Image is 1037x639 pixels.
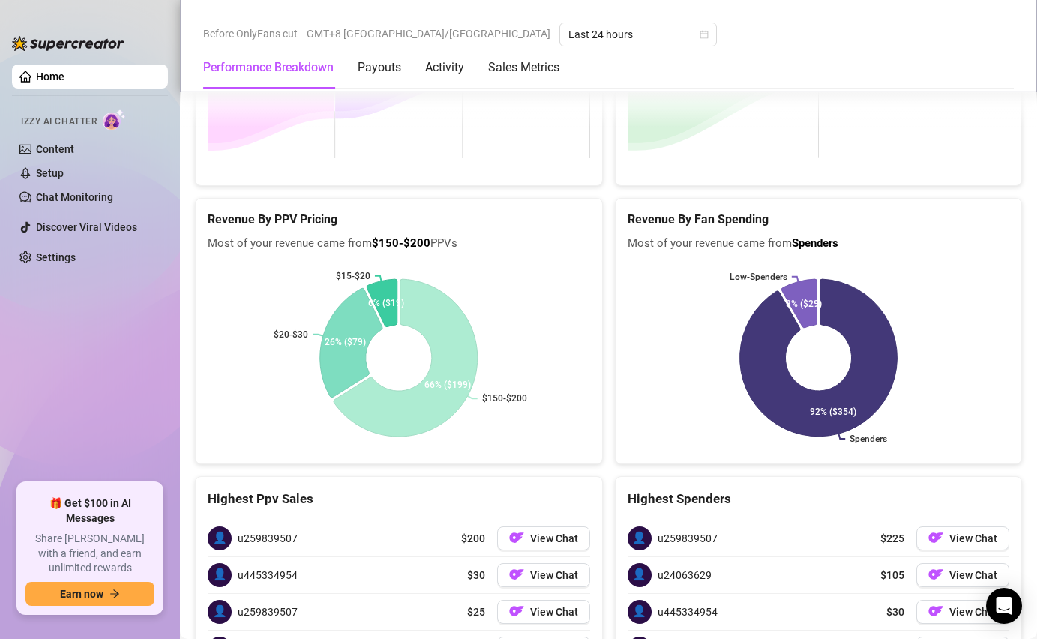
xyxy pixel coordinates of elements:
[488,58,559,76] div: Sales Metrics
[208,600,232,624] span: 👤
[509,567,524,582] img: OF
[208,211,590,229] h5: Revenue By PPV Pricing
[530,532,578,544] span: View Chat
[36,251,76,263] a: Settings
[850,433,887,444] text: Spenders
[109,589,120,599] span: arrow-right
[36,191,113,203] a: Chat Monitoring
[658,604,718,620] span: u445334954
[880,567,904,583] span: $105
[36,70,64,82] a: Home
[25,532,154,576] span: Share [PERSON_NAME] with a friend, and earn unlimited rewards
[497,526,590,550] button: OFView Chat
[208,526,232,550] span: 👤
[928,567,943,582] img: OF
[509,604,524,619] img: OF
[628,211,1010,229] h5: Revenue By Fan Spending
[36,221,137,233] a: Discover Viral Videos
[238,604,298,620] span: u259839507
[949,532,997,544] span: View Chat
[238,530,298,547] span: u259839507
[25,496,154,526] span: 🎁 Get $100 in AI Messages
[497,600,590,624] button: OFView Chat
[36,143,74,155] a: Content
[509,530,524,545] img: OF
[12,36,124,51] img: logo-BBDzfeDw.svg
[658,530,718,547] span: u259839507
[730,271,787,282] text: Low-Spenders
[208,563,232,587] span: 👤
[628,563,652,587] span: 👤
[336,271,370,281] text: $15-$20
[568,23,708,46] span: Last 24 hours
[916,563,1009,587] button: OFView Chat
[208,489,590,509] div: Highest Ppv Sales
[208,235,590,253] span: Most of your revenue came from PPVs
[461,530,485,547] span: $200
[658,567,712,583] span: u24063629
[274,329,308,340] text: $20-$30
[25,582,154,606] button: Earn nowarrow-right
[700,30,709,39] span: calendar
[482,393,527,403] text: $150-$200
[628,526,652,550] span: 👤
[203,58,334,76] div: Performance Breakdown
[372,236,430,250] b: $150-$200
[103,109,126,130] img: AI Chatter
[238,567,298,583] span: u445334954
[949,606,997,618] span: View Chat
[203,22,298,45] span: Before OnlyFans cut
[60,588,103,600] span: Earn now
[916,526,1009,550] button: OFView Chat
[358,58,401,76] div: Payouts
[928,530,943,545] img: OF
[792,236,838,250] b: Spenders
[928,604,943,619] img: OF
[986,588,1022,624] div: Open Intercom Messenger
[916,600,1009,624] button: OFView Chat
[21,115,97,129] span: Izzy AI Chatter
[530,606,578,618] span: View Chat
[467,567,485,583] span: $30
[425,58,464,76] div: Activity
[36,167,64,179] a: Setup
[628,600,652,624] span: 👤
[628,235,1010,253] span: Most of your revenue came from
[949,569,997,581] span: View Chat
[307,22,550,45] span: GMT+8 [GEOGRAPHIC_DATA]/[GEOGRAPHIC_DATA]
[886,604,904,620] span: $30
[880,530,904,547] span: $225
[628,489,1010,509] div: Highest Spenders
[530,569,578,581] span: View Chat
[467,604,485,620] span: $25
[497,563,590,587] button: OFView Chat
